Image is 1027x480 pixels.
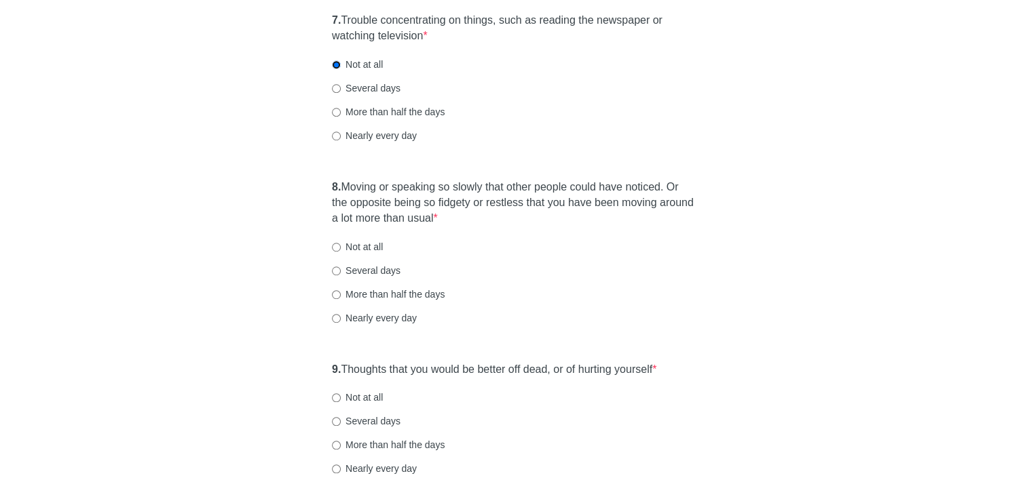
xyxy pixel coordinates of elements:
[332,243,341,252] input: Not at all
[332,58,383,71] label: Not at all
[332,391,383,404] label: Not at all
[332,264,400,277] label: Several days
[332,81,400,95] label: Several days
[332,181,341,193] strong: 8.
[332,462,417,475] label: Nearly every day
[332,438,445,452] label: More than half the days
[332,414,400,428] label: Several days
[332,441,341,449] input: More than half the days
[332,240,383,254] label: Not at all
[332,180,695,226] label: Moving or speaking so slowly that other people could have noticed. Or the opposite being so fidge...
[332,105,445,119] label: More than half the days
[332,132,341,140] input: Nearly every day
[332,129,417,142] label: Nearly every day
[332,287,445,301] label: More than half the days
[332,363,341,375] strong: 9.
[332,84,341,93] input: Several days
[332,464,341,473] input: Nearly every day
[332,314,341,323] input: Nearly every day
[332,108,341,117] input: More than half the days
[332,362,656,378] label: Thoughts that you would be better off dead, or of hurting yourself
[332,13,695,44] label: Trouble concentrating on things, such as reading the newspaper or watching television
[332,60,341,69] input: Not at all
[332,14,341,26] strong: 7.
[332,266,341,275] input: Several days
[332,393,341,402] input: Not at all
[332,290,341,299] input: More than half the days
[332,311,417,325] label: Nearly every day
[332,417,341,426] input: Several days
